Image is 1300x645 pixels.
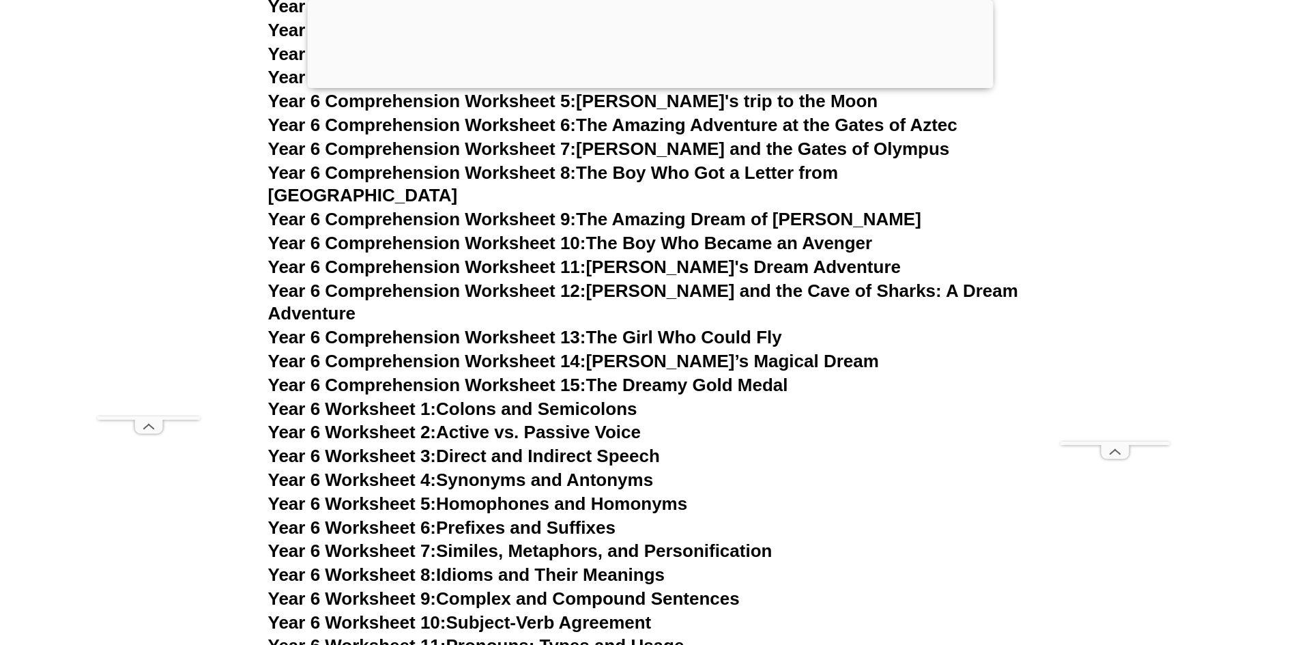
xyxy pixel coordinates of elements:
iframe: Advertisement [98,32,200,416]
a: Year 6 Comprehension Worksheet 3:[PERSON_NAME]'s Christmas Wish [268,44,878,64]
a: Year 6 Worksheet 3:Direct and Indirect Speech [268,446,660,466]
span: Year 6 Comprehension Worksheet 2: [268,20,577,40]
span: Year 6 Comprehension Worksheet 12: [268,281,586,301]
span: Year 6 Comprehension Worksheet 7: [268,139,577,159]
span: Year 6 Worksheet 2: [268,422,437,442]
a: Year 6 Comprehension Worksheet 5:[PERSON_NAME]'s trip to the Moon [268,91,878,111]
a: Year 6 Worksheet 8:Idioms and Their Meanings [268,564,665,585]
a: Year 6 Comprehension Worksheet 14:[PERSON_NAME]’s Magical Dream [268,351,879,371]
a: Year 6 Worksheet 4:Synonyms and Antonyms [268,470,654,490]
span: Year 6 Comprehension Worksheet 5: [268,91,577,111]
span: Year 6 Comprehension Worksheet 3: [268,44,577,64]
a: Year 6 Worksheet 9:Complex and Compound Sentences [268,588,740,609]
span: Year 6 Worksheet 5: [268,493,437,514]
a: Year 6 Comprehension Worksheet 8:The Boy Who Got a Letter from [GEOGRAPHIC_DATA] [268,162,839,206]
a: Year 6 Comprehension Worksheet 15:The Dreamy Gold Medal [268,375,788,395]
a: Year 6 Worksheet 1:Colons and Semicolons [268,399,637,419]
span: Year 6 Worksheet 4: [268,470,437,490]
a: Year 6 Worksheet 7:Similes, Metaphors, and Personification [268,541,772,561]
span: Year 6 Worksheet 1: [268,399,437,419]
a: Year 6 Comprehension Worksheet 2:[PERSON_NAME]'s Shark Adventure [268,20,885,40]
a: Year 6 Comprehension Worksheet 11:[PERSON_NAME]'s Dream Adventure [268,257,901,277]
iframe: Advertisement [1060,32,1170,442]
span: Year 6 Comprehension Worksheet 13: [268,327,586,347]
span: Year 6 Worksheet 6: [268,517,437,538]
a: Year 6 Comprehension Worksheet 10:The Boy Who Became an Avenger [268,233,873,253]
a: Year 6 Comprehension Worksheet 12:[PERSON_NAME] and the Cave of Sharks: A Dream Adventure [268,281,1018,324]
span: Year 6 Comprehension Worksheet 11: [268,257,586,277]
iframe: Chat Widget [1073,491,1300,645]
a: Year 6 Comprehension Worksheet 9:The Amazing Dream of [PERSON_NAME] [268,209,921,229]
span: Year 6 Comprehension Worksheet 14: [268,351,586,371]
a: Year 6 Worksheet 6:Prefixes and Suffixes [268,517,616,538]
span: Year 6 Worksheet 8: [268,564,437,585]
a: Year 6 Worksheet 5:Homophones and Homonyms [268,493,688,514]
span: Year 6 Worksheet 9: [268,588,437,609]
a: Year 6 Worksheet 2:Active vs. Passive Voice [268,422,641,442]
a: Year 6 Worksheet 10:Subject-Verb Agreement [268,612,652,633]
a: Year 6 Comprehension Worksheet 6:The Amazing Adventure at the Gates of Aztec [268,115,957,135]
span: Year 6 Comprehension Worksheet 8: [268,162,577,183]
span: Year 6 Worksheet 7: [268,541,437,561]
a: Year 6 Comprehension Worksheet 13:The Girl Who Could Fly [268,327,782,347]
span: Year 6 Worksheet 3: [268,446,437,466]
span: Year 6 Comprehension Worksheet 9: [268,209,577,229]
span: Year 6 Comprehension Worksheet 10: [268,233,586,253]
a: Year 6 Comprehension Worksheet 7:[PERSON_NAME] and the Gates of Olympus [268,139,950,159]
span: Year 6 Worksheet 10: [268,612,446,633]
span: Year 6 Comprehension Worksheet 4: [268,67,577,87]
span: Year 6 Comprehension Worksheet 6: [268,115,577,135]
a: Year 6 Comprehension Worksheet 4:[PERSON_NAME]'s Enchanted Dream [268,67,895,87]
span: Year 6 Comprehension Worksheet 15: [268,375,586,395]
